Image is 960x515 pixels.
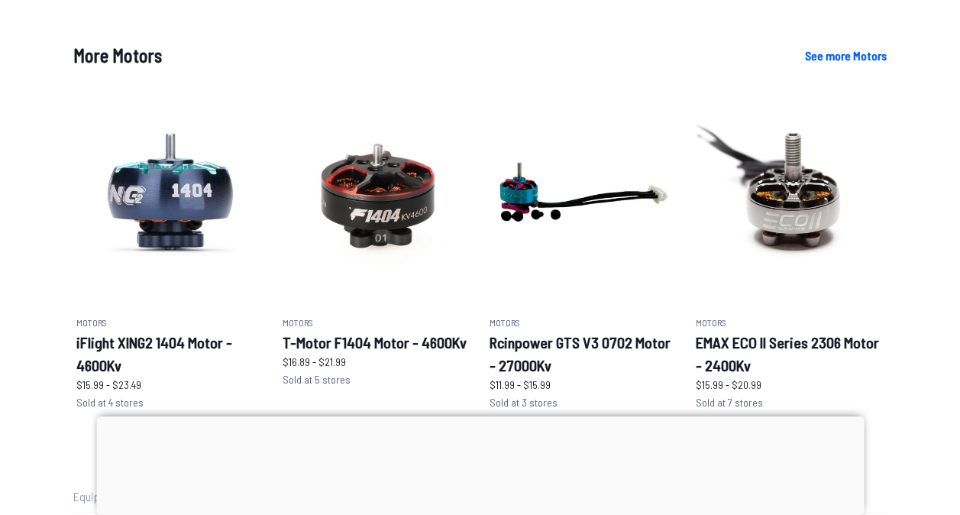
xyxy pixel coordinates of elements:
[283,373,351,386] span: Sold at 5 stores
[76,396,144,409] span: Sold at 4 stores
[696,82,884,411] a: imageMotorsEMAX ECO II Series 2306 Motor - 2400Kv$15.99 - $20.99Sold at 7 stores
[283,331,470,354] h2: T-Motor F1404 Motor - 4600Kv
[805,47,887,65] a: See more Motors
[283,317,313,328] span: Motors
[696,396,763,409] span: Sold at 7 stores
[490,377,677,393] p: $11.99 - $15.99
[76,317,107,328] span: Motors
[73,487,216,506] p: Equipment
[76,82,264,302] img: image
[490,396,558,409] span: Sold at 3 stores
[76,377,264,393] p: $15.99 - $23.49
[76,82,264,411] a: imageMotorsiFlight XING2 1404 Motor - 4600Kv$15.99 - $23.49Sold at 4 stores
[490,82,677,302] img: image
[96,416,864,511] iframe: Advertisement
[696,377,884,393] p: $15.99 - $20.99
[283,82,470,302] img: image
[696,317,726,328] span: Motors
[76,331,264,377] h2: iFlight XING2 1404 Motor - 4600Kv
[696,82,884,302] img: image
[283,82,470,388] a: imageMotorsT-Motor F1404 Motor - 4600Kv$16.89 - $21.99Sold at 5 stores
[73,42,781,70] h1: More Motors
[490,82,677,411] a: imageMotorsRcinpower GTS V3 0702 Motor - 27000Kv$11.99 - $15.99Sold at 3 stores
[490,317,520,328] span: Motors
[283,354,470,370] p: $16.89 - $21.99
[490,331,677,377] h2: Rcinpower GTS V3 0702 Motor - 27000Kv
[696,331,884,377] h2: EMAX ECO II Series 2306 Motor - 2400Kv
